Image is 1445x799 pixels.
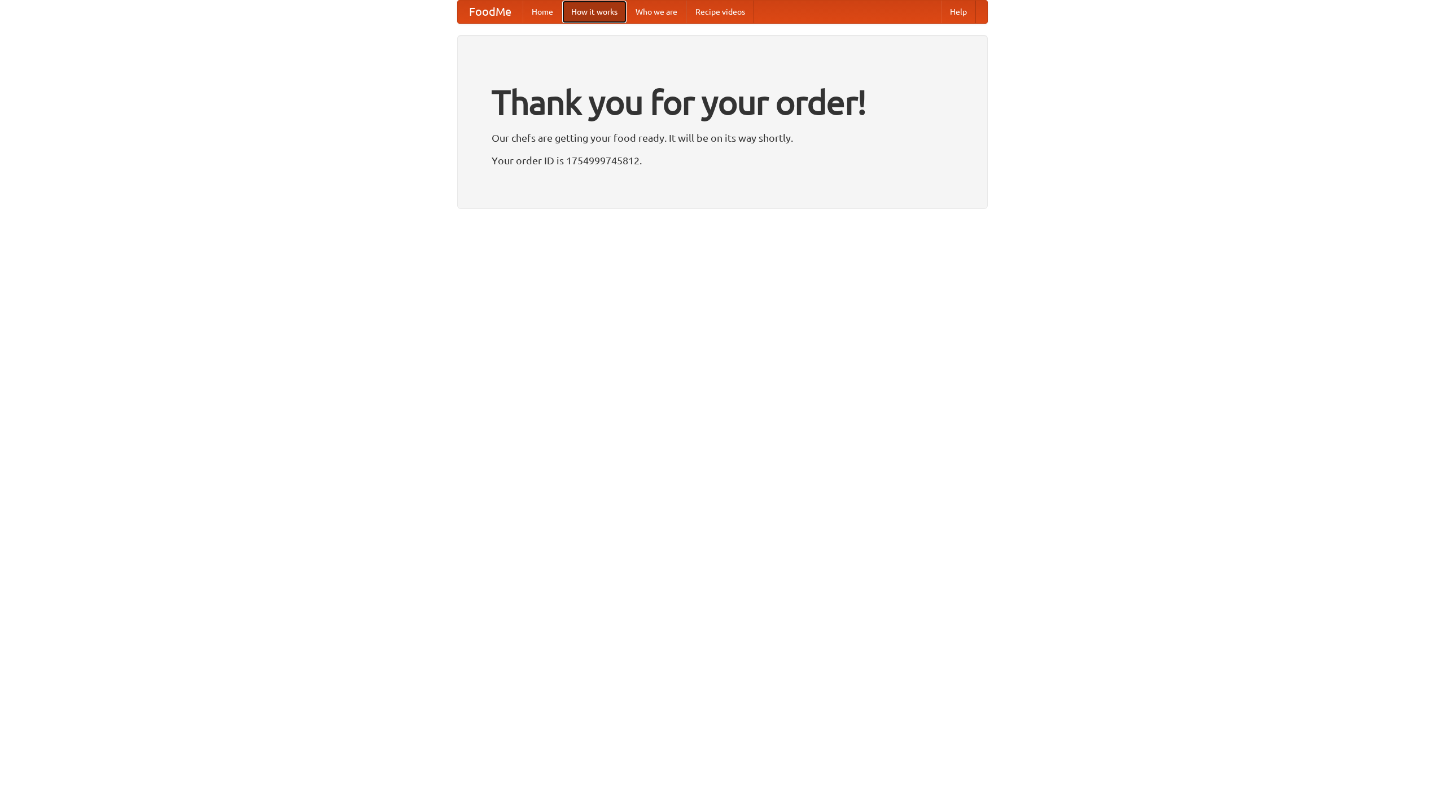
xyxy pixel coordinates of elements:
[492,75,953,129] h1: Thank you for your order!
[627,1,686,23] a: Who we are
[458,1,523,23] a: FoodMe
[492,129,953,146] p: Our chefs are getting your food ready. It will be on its way shortly.
[492,152,953,169] p: Your order ID is 1754999745812.
[941,1,976,23] a: Help
[562,1,627,23] a: How it works
[686,1,754,23] a: Recipe videos
[523,1,562,23] a: Home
